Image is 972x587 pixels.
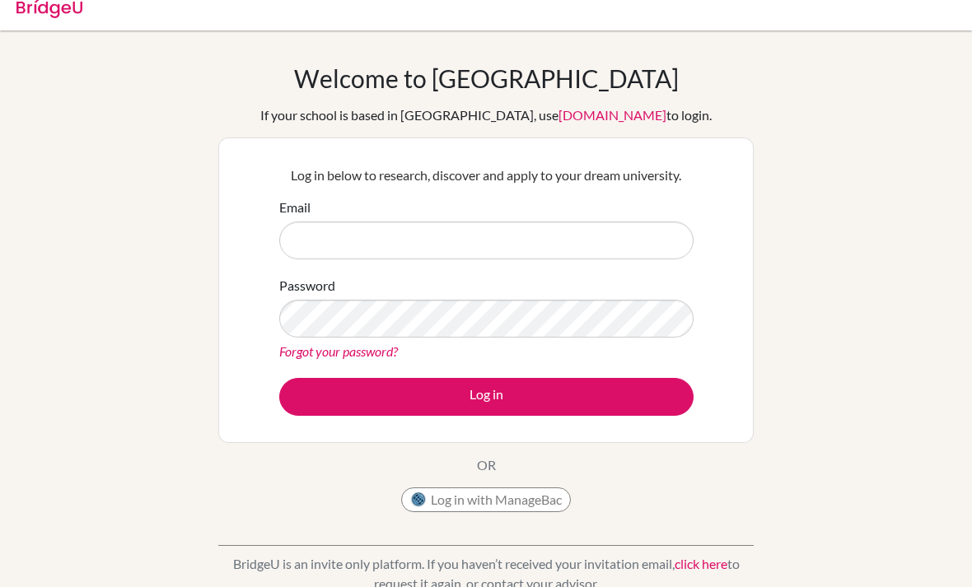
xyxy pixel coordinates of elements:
[477,455,496,475] p: OR
[279,343,398,359] a: Forgot your password?
[558,107,666,123] a: [DOMAIN_NAME]
[279,276,335,296] label: Password
[401,487,571,512] button: Log in with ManageBac
[294,63,679,93] h1: Welcome to [GEOGRAPHIC_DATA]
[260,105,712,125] div: If your school is based in [GEOGRAPHIC_DATA], use to login.
[675,556,727,571] a: click here
[279,198,311,217] label: Email
[279,378,694,416] button: Log in
[279,165,694,185] p: Log in below to research, discover and apply to your dream university.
